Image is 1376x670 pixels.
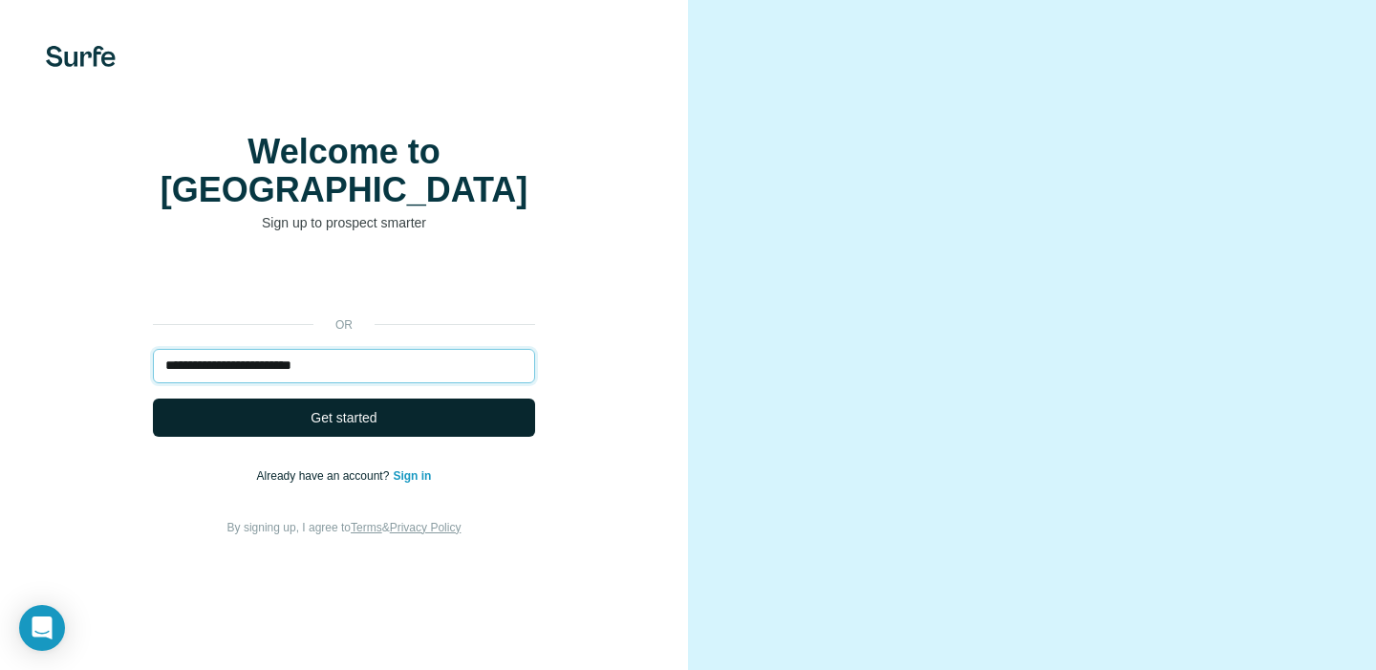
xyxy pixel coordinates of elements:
img: Surfe's logo [46,46,116,67]
span: By signing up, I agree to & [227,521,462,534]
iframe: Bouton "Se connecter avec Google" [143,261,545,303]
h1: Welcome to [GEOGRAPHIC_DATA] [153,133,535,209]
span: Get started [311,408,376,427]
a: Sign in [393,469,431,483]
span: Already have an account? [257,469,394,483]
p: Sign up to prospect smarter [153,213,535,232]
div: Open Intercom Messenger [19,605,65,651]
a: Terms [351,521,382,534]
button: Get started [153,399,535,437]
a: Privacy Policy [390,521,462,534]
p: or [313,316,375,334]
